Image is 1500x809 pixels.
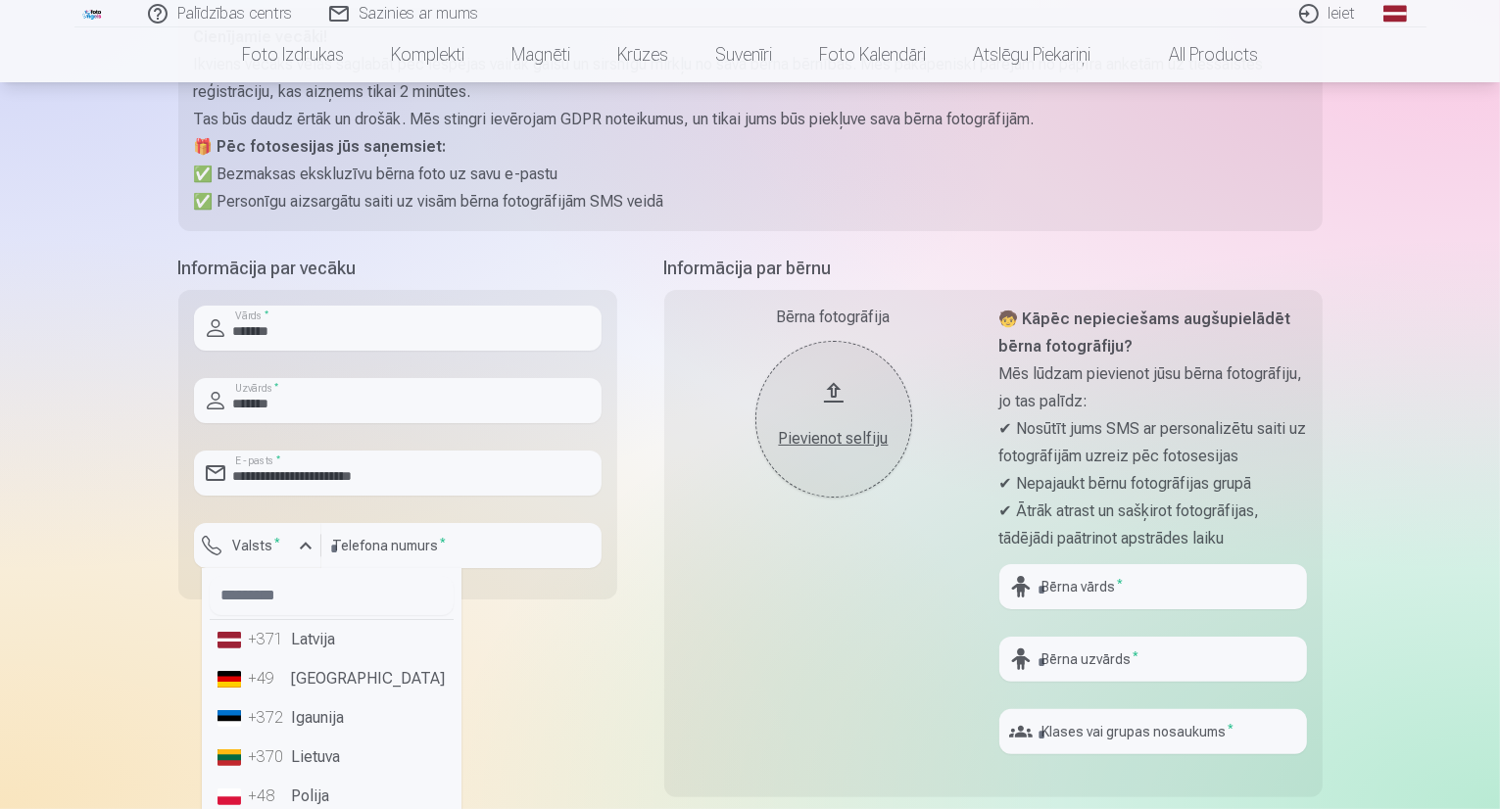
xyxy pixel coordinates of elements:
div: +370 [249,745,288,769]
p: Mēs lūdzam pievienot jūsu bērna fotogrāfiju, jo tas palīdz: [999,360,1307,415]
h5: Informācija par vecāku [178,255,617,282]
label: Valsts [225,536,289,555]
a: Suvenīri [692,27,796,82]
strong: 🎁 Pēc fotosesijas jūs saņemsiet: [194,137,447,156]
li: Latvija [210,620,454,659]
li: Lietuva [210,738,454,777]
p: ✅ Bezmaksas ekskluzīvu bērna foto uz savu e-pastu [194,161,1307,188]
li: Igaunija [210,698,454,738]
a: Atslēgu piekariņi [949,27,1114,82]
div: +372 [249,706,288,730]
a: Magnēti [488,27,594,82]
li: [GEOGRAPHIC_DATA] [210,659,454,698]
img: /fa1 [82,8,104,20]
a: Krūzes [594,27,692,82]
a: All products [1114,27,1282,82]
p: ✔ Nepajaukt bērnu fotogrāfijas grupā [999,470,1307,498]
div: +48 [249,785,288,808]
div: Bērna fotogrāfija [680,306,988,329]
a: Foto kalendāri [796,27,949,82]
p: ✔ Ātrāk atrast un sašķirot fotogrāfijas, tādējādi paātrinot apstrādes laiku [999,498,1307,552]
p: ✔ Nosūtīt jums SMS ar personalizētu saiti uz fotogrāfijām uzreiz pēc fotosesijas [999,415,1307,470]
h5: Informācija par bērnu [664,255,1323,282]
a: Foto izdrukas [218,27,367,82]
strong: 🧒 Kāpēc nepieciešams augšupielādēt bērna fotogrāfiju? [999,309,1291,356]
div: Pievienot selfiju [775,427,893,451]
p: Tas būs daudz ērtāk un drošāk. Mēs stingri ievērojam GDPR noteikumus, un tikai jums būs piekļuve ... [194,106,1307,133]
button: Valsts* [194,523,321,568]
p: ✅ Personīgu aizsargātu saiti uz visām bērna fotogrāfijām SMS veidā [194,188,1307,215]
div: +49 [249,667,288,690]
button: Pievienot selfiju [755,341,912,498]
a: Komplekti [367,27,488,82]
div: +371 [249,628,288,651]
